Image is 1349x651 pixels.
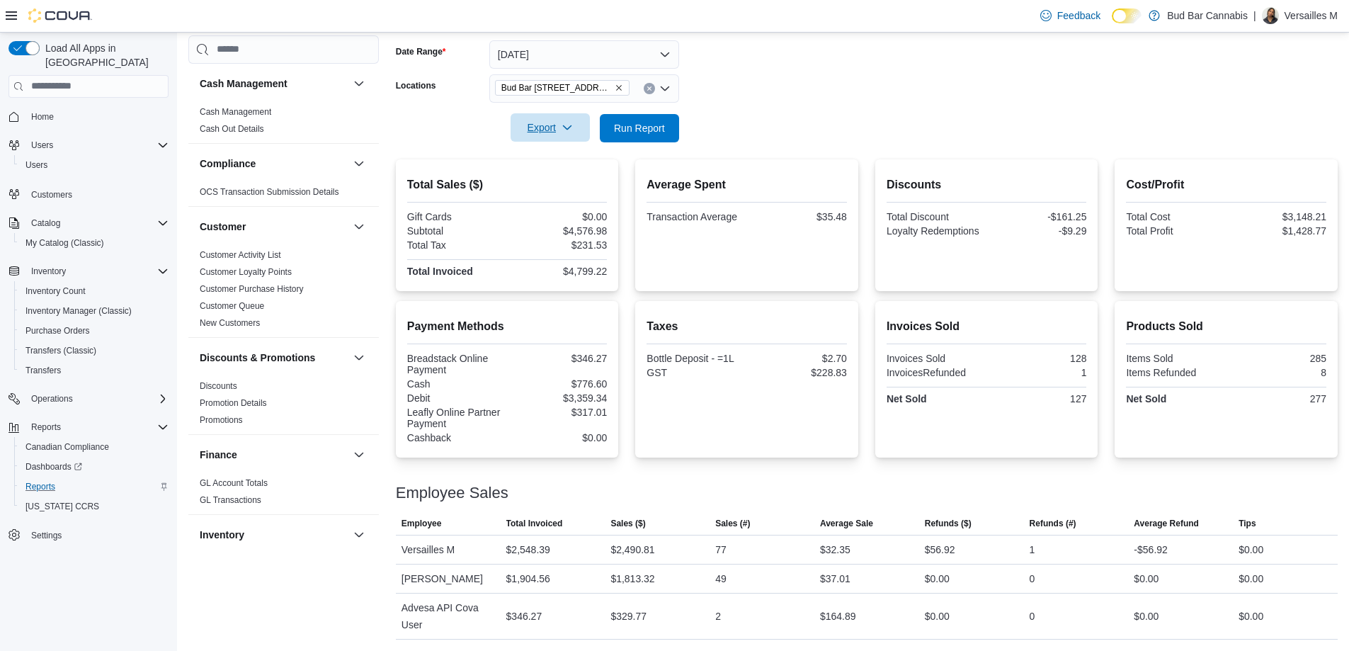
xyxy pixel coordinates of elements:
[887,318,1087,335] h2: Invoices Sold
[20,438,169,455] span: Canadian Compliance
[1126,176,1326,193] h2: Cost/Profit
[1134,608,1159,625] div: $0.00
[1229,353,1326,364] div: 285
[25,441,109,453] span: Canadian Compliance
[610,518,645,529] span: Sales ($)
[715,608,721,625] div: 2
[351,155,368,172] button: Compliance
[510,407,607,418] div: $317.01
[887,353,984,364] div: Invoices Sold
[200,157,256,171] h3: Compliance
[20,478,169,495] span: Reports
[3,261,174,281] button: Inventory
[3,389,174,409] button: Operations
[925,608,950,625] div: $0.00
[20,478,61,495] a: Reports
[28,9,92,23] img: Cova
[489,40,679,69] button: [DATE]
[200,414,243,426] span: Promotions
[407,266,473,277] strong: Total Invoiced
[25,185,169,203] span: Customers
[31,189,72,200] span: Customers
[407,407,504,429] div: Leafly Online Partner Payment
[25,215,169,232] span: Catalog
[925,541,955,558] div: $56.92
[25,526,169,544] span: Settings
[1030,518,1076,529] span: Refunds (#)
[1239,570,1263,587] div: $0.00
[188,475,379,514] div: Finance
[20,498,105,515] a: [US_STATE] CCRS
[750,353,847,364] div: $2.70
[200,284,304,294] a: Customer Purchase History
[25,263,72,280] button: Inventory
[647,353,744,364] div: Bottle Deposit - =1L
[25,285,86,297] span: Inventory Count
[407,392,504,404] div: Debit
[200,266,292,278] span: Customer Loyalty Points
[20,157,169,174] span: Users
[820,541,850,558] div: $32.35
[188,183,379,206] div: Compliance
[3,135,174,155] button: Users
[20,498,169,515] span: Washington CCRS
[510,353,607,364] div: $346.27
[200,351,315,365] h3: Discounts & Promotions
[614,121,665,135] span: Run Report
[887,176,1087,193] h2: Discounts
[3,525,174,545] button: Settings
[200,106,271,118] span: Cash Management
[20,234,110,251] a: My Catalog (Classic)
[989,211,1086,222] div: -$161.25
[407,432,504,443] div: Cashback
[3,417,174,437] button: Reports
[200,351,348,365] button: Discounts & Promotions
[200,448,237,462] h3: Finance
[14,477,174,497] button: Reports
[25,527,67,544] a: Settings
[647,367,744,378] div: GST
[407,225,504,237] div: Subtotal
[402,518,442,529] span: Employee
[820,570,850,587] div: $37.01
[610,541,654,558] div: $2,490.81
[1229,367,1326,378] div: 8
[495,80,630,96] span: Bud Bar 14 ST NW
[925,518,972,529] span: Refunds ($)
[1035,1,1106,30] a: Feedback
[1134,518,1199,529] span: Average Refund
[1030,608,1035,625] div: 0
[25,501,99,512] span: [US_STATE] CCRS
[506,518,563,529] span: Total Invoiced
[25,419,67,436] button: Reports
[1262,7,1279,24] div: Versailles M
[20,342,102,359] a: Transfers (Classic)
[200,157,348,171] button: Compliance
[647,176,847,193] h2: Average Spent
[820,518,873,529] span: Average Sale
[506,608,542,625] div: $346.27
[25,390,79,407] button: Operations
[396,565,501,593] div: [PERSON_NAME]
[715,570,727,587] div: 49
[600,114,679,142] button: Run Report
[200,220,348,234] button: Customer
[20,438,115,455] a: Canadian Compliance
[1239,518,1256,529] span: Tips
[200,477,268,489] span: GL Account Totals
[1126,353,1223,364] div: Items Sold
[14,233,174,253] button: My Catalog (Classic)
[407,176,608,193] h2: Total Sales ($)
[510,392,607,404] div: $3,359.34
[506,570,550,587] div: $1,904.56
[25,215,66,232] button: Catalog
[25,390,169,407] span: Operations
[1057,9,1100,23] span: Feedback
[200,494,261,506] span: GL Transactions
[615,84,623,92] button: Remove Bud Bar 14 ST NW from selection in this group
[396,46,446,57] label: Date Range
[25,305,132,317] span: Inventory Manager (Classic)
[14,341,174,361] button: Transfers (Classic)
[510,239,607,251] div: $231.53
[647,318,847,335] h2: Taxes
